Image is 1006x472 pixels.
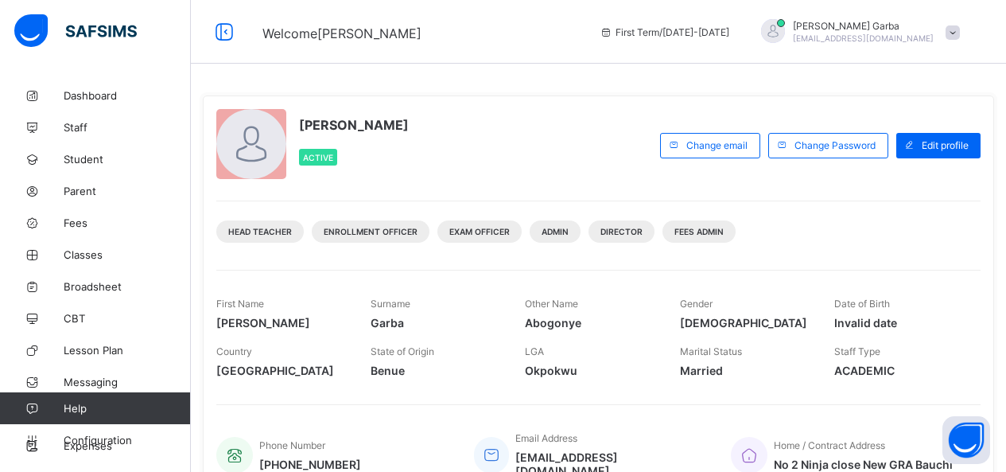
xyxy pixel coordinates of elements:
span: DIRECTOR [600,227,643,236]
div: Abubakar Garba [745,19,968,45]
span: Benue [371,364,501,377]
span: Lesson Plan [64,344,191,357]
img: safsims [14,14,137,48]
span: [DEMOGRAPHIC_DATA] [680,316,810,330]
span: Home / Contract Address [774,439,885,451]
span: Welcome [PERSON_NAME] [262,25,421,41]
span: Garba [371,316,501,330]
button: Open asap [942,416,990,464]
span: Help [64,402,190,415]
span: State of Origin [371,345,434,357]
span: Enrollment Officer [324,227,418,236]
span: Configuration [64,434,190,447]
span: [PERSON_NAME] [216,316,347,330]
span: Invalid date [834,316,965,330]
span: Surname [371,298,410,310]
span: Student [64,153,191,166]
span: Staff [64,121,191,134]
span: Change Password [794,139,876,151]
span: Active [303,153,333,162]
span: Edit profile [922,139,969,151]
span: Other Name [525,298,578,310]
span: Exam Officer [449,227,510,236]
span: Broadsheet [64,280,191,293]
span: Email Address [515,432,577,444]
span: [PHONE_NUMBER] [259,458,361,471]
span: Classes [64,248,191,261]
span: Staff Type [834,345,880,357]
span: Dashboard [64,89,191,102]
span: Marital Status [680,345,742,357]
span: [EMAIL_ADDRESS][DOMAIN_NAME] [793,33,934,43]
span: Admin [542,227,569,236]
span: Married [680,364,810,377]
span: Messaging [64,376,191,388]
span: No 2 Ninja close New GRA Bauchi [774,458,953,471]
span: Date of Birth [834,298,890,310]
span: Phone Number [259,439,325,451]
span: Gender [680,298,713,310]
span: [PERSON_NAME] Garba [793,20,934,32]
span: Country [216,345,252,357]
span: Parent [64,185,191,197]
span: Fees [64,216,191,229]
span: [PERSON_NAME] [299,117,409,133]
span: First Name [216,298,264,310]
span: [GEOGRAPHIC_DATA] [216,364,347,377]
span: LGA [525,345,544,357]
span: Abogonye [525,316,655,330]
span: Fees Admin [674,227,724,236]
span: Change email [686,139,748,151]
span: CBT [64,312,191,325]
span: session/term information [600,26,729,38]
span: ACADEMIC [834,364,965,377]
span: Okpokwu [525,364,655,377]
span: Head Teacher [228,227,292,236]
